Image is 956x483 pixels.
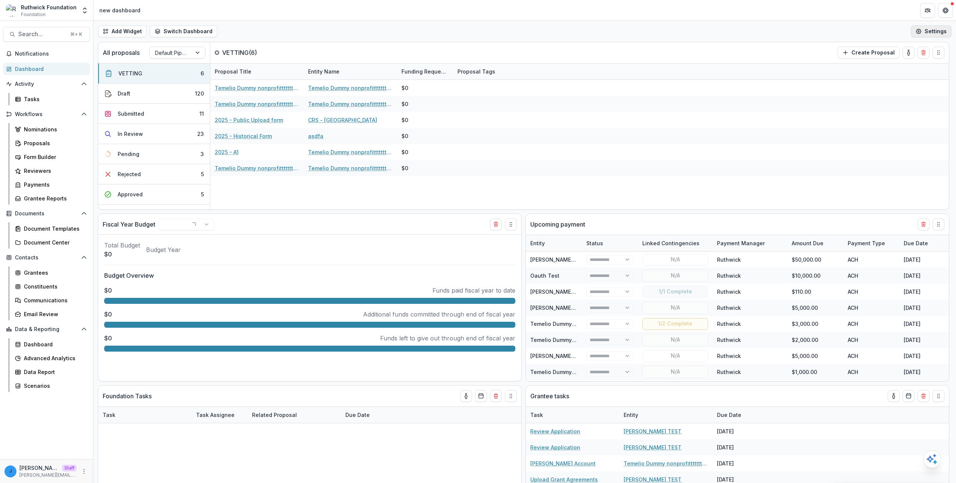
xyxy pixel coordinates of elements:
[787,316,843,332] div: $3,000.00
[843,252,899,268] div: ACH
[787,300,843,316] div: $5,000.00
[899,332,955,348] div: [DATE]
[642,334,708,346] button: N/A
[24,354,84,362] div: Advanced Analytics
[397,68,453,75] div: Funding Requested
[363,310,515,319] p: Additional funds committed through end of fiscal year
[717,352,741,360] div: Ruthwick
[12,338,90,350] a: Dashboard
[843,332,899,348] div: ACH
[843,348,899,364] div: ACH
[787,380,843,396] div: $123.00
[12,294,90,306] a: Communications
[899,284,955,300] div: [DATE]
[24,153,84,161] div: Form Builder
[380,334,515,343] p: Funds left to give out through end of fiscal year
[713,439,769,455] div: [DATE]
[401,132,408,140] div: $0
[717,304,741,312] div: Ruthwick
[787,332,843,348] div: $2,000.00
[899,348,955,364] div: [DATE]
[638,239,704,247] div: Linked Contingencies
[843,268,899,284] div: ACH
[24,95,84,103] div: Tasks
[530,256,600,263] a: [PERSON_NAME] Draft Test
[717,320,741,328] div: Ruthwick
[899,316,955,332] div: [DATE]
[104,271,515,280] p: Budget Overview
[98,25,147,37] button: Add Widget
[24,167,84,175] div: Reviewers
[526,239,549,247] div: Entity
[304,68,344,75] div: Entity Name
[918,218,929,230] button: Delete card
[12,93,90,105] a: Tasks
[24,283,84,290] div: Constituents
[21,3,77,11] div: Ruthwick Foundation
[210,63,304,80] div: Proposal Title
[12,192,90,205] a: Grantee Reports
[717,368,741,376] div: Ruthwick
[920,3,935,18] button: Partners
[899,268,955,284] div: [DATE]
[899,235,955,251] div: Due Date
[530,443,580,451] a: Review Application
[843,235,899,251] div: Payment Type
[638,235,713,251] div: Linked Contingencies
[899,239,932,247] div: Due Date
[582,235,638,251] div: Status
[62,465,77,471] p: Staff
[490,218,502,230] button: Delete card
[530,305,600,311] a: [PERSON_NAME] Individual
[24,181,84,188] div: Payments
[619,407,713,423] div: Entity
[21,11,46,18] span: Foundation
[713,423,769,439] div: [DATE]
[505,218,517,230] button: Drag
[24,239,84,246] div: Document Center
[24,225,84,233] div: Document Templates
[12,280,90,293] a: Constituents
[713,235,787,251] div: Payment Manager
[838,47,900,59] button: Create Proposal
[98,184,210,205] button: Approved5
[118,90,130,97] div: Draft
[201,150,204,158] div: 3
[80,3,90,18] button: Open entity switcher
[15,51,87,57] span: Notifications
[843,380,899,396] div: ACH
[530,321,647,327] a: Temelio Dummy nonprofittttttttt a4 sda16s5d
[918,390,929,402] button: Delete card
[787,239,828,247] div: Amount Due
[530,392,569,401] p: Grantee tasks
[104,250,140,259] p: $0
[3,27,90,42] button: Search...
[98,164,210,184] button: Rejected5
[530,427,580,435] a: Review Application
[118,150,139,158] div: Pending
[530,272,559,279] a: Oauth Test
[843,239,890,247] div: Payment Type
[99,6,140,14] div: new dashboard
[98,84,210,104] button: Draft120
[642,302,708,314] button: N/A
[308,132,323,140] a: asdfa
[215,116,283,124] a: 2025 - Public Upload form
[888,390,900,402] button: toggle-assigned-to-me
[210,68,256,75] div: Proposal Title
[843,300,899,316] div: ACH
[12,178,90,191] a: Payments
[15,211,78,217] span: Documents
[843,316,899,332] div: ACH
[118,110,144,118] div: Submitted
[19,472,77,479] p: [PERSON_NAME][EMAIL_ADDRESS][DOMAIN_NAME]
[215,164,299,172] a: Temelio Dummy nonprofittttttttt a4 sda16s5d - 2025 - A1
[12,236,90,249] a: Document Center
[932,218,944,230] button: Drag
[932,47,944,59] button: Drag
[530,369,647,375] a: Temelio Dummy nonprofittttttttt a4 sda16s5d
[642,350,708,362] button: N/A
[642,254,708,266] button: N/A
[12,366,90,378] a: Data Report
[24,310,84,318] div: Email Review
